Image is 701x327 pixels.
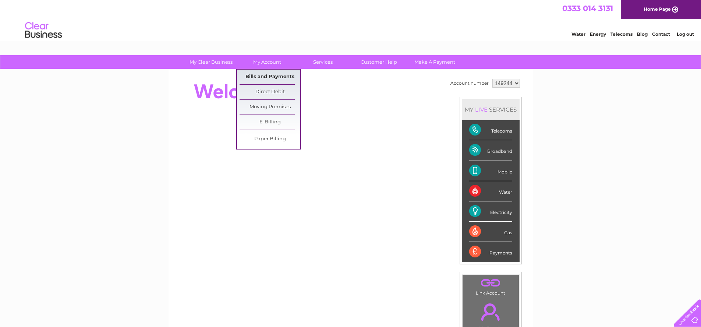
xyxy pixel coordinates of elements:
[469,242,512,262] div: Payments
[240,85,300,99] a: Direct Debit
[469,222,512,242] div: Gas
[637,31,648,37] a: Blog
[610,31,633,37] a: Telecoms
[237,55,297,69] a: My Account
[177,4,525,36] div: Clear Business is a trading name of Verastar Limited (registered in [GEOGRAPHIC_DATA] No. 3667643...
[562,4,613,13] a: 0333 014 3131
[240,132,300,147] a: Paper Billing
[293,55,353,69] a: Services
[25,19,62,42] img: logo.png
[240,70,300,84] a: Bills and Payments
[590,31,606,37] a: Energy
[469,161,512,181] div: Mobile
[469,181,512,201] div: Water
[652,31,670,37] a: Contact
[181,55,241,69] a: My Clear Business
[449,77,491,89] td: Account number
[240,100,300,115] a: Moving Premises
[677,31,694,37] a: Log out
[469,201,512,222] div: Electricity
[469,120,512,140] div: Telecoms
[474,106,489,113] div: LIVE
[571,31,585,37] a: Water
[348,55,409,69] a: Customer Help
[462,99,520,120] div: MY SERVICES
[462,274,519,298] td: Link Account
[404,55,465,69] a: Make A Payment
[464,277,517,289] a: .
[464,299,517,325] a: .
[240,115,300,130] a: E-Billing
[469,140,512,161] div: Broadband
